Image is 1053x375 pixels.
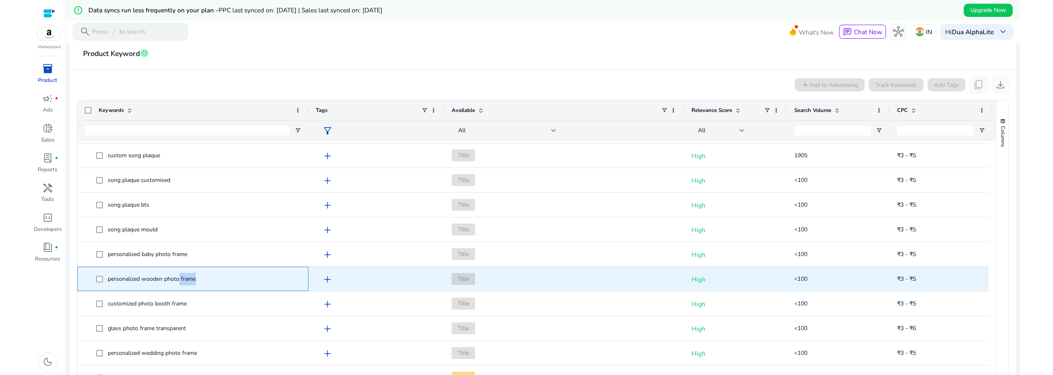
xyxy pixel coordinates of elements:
span: Columns [999,126,1007,147]
span: What's New [799,25,834,40]
span: donut_small [42,123,53,134]
a: inventory_2Product [33,62,62,91]
input: Search Volume Filter Input [794,126,871,135]
span: Title [452,199,475,211]
span: add [322,225,333,235]
span: add [322,299,333,310]
span: keyboard_arrow_down [997,26,1008,37]
span: Title [452,149,475,161]
p: High [691,197,779,214]
button: download [992,76,1010,94]
span: Title [452,248,475,260]
span: add [322,175,333,186]
span: add [322,200,333,211]
span: custom song plaque [108,151,160,159]
span: personalized baby photo frame [108,250,187,258]
span: Title [452,273,475,285]
p: Marketplace [38,44,61,50]
span: add [322,274,333,285]
p: High [691,147,779,164]
span: chat [843,28,852,37]
span: fiber_manual_record [55,246,58,249]
p: Hi [945,29,994,35]
span: filter_alt [322,126,333,136]
a: handymanTools [33,181,62,210]
p: Sales [41,136,54,144]
a: book_4fiber_manual_recordResources [33,240,62,270]
a: lab_profilefiber_manual_recordReports [33,151,62,181]
span: song plaque customised [108,176,170,184]
button: Open Filter Menu [295,127,301,134]
input: CPC Filter Input [897,126,974,135]
span: Title [452,347,475,359]
span: Chat Now [854,28,882,36]
h5: Data syncs run less frequently on your plan - [88,7,383,14]
span: CPC [897,107,908,114]
p: IN [926,25,932,39]
button: Open Filter Menu [979,127,985,134]
button: chatChat Now [839,25,886,39]
mat-icon: error_outline [73,5,83,15]
span: song plaque mould [108,226,158,233]
p: Reports [38,166,57,174]
span: fiber_manual_record [55,97,58,100]
span: download [995,79,1006,90]
span: <100 [794,176,807,184]
span: Keywords [99,107,124,114]
span: Relevance Score [691,107,732,114]
img: in.svg [915,27,924,36]
a: campaignfiber_manual_recordAds [33,91,62,121]
span: ₹3 - ₹5 [897,201,916,209]
span: <100 [794,275,807,283]
span: inventory_2 [42,63,53,74]
span: Tags [316,107,327,114]
p: Press to search [92,27,145,37]
span: add [322,348,333,359]
span: / [109,27,117,37]
span: Upgrade Now [970,6,1006,14]
button: Open Filter Menu [876,127,882,134]
span: add [322,249,333,260]
span: ₹3 - ₹6 [897,324,916,332]
p: High [691,320,779,337]
p: Ads [43,106,53,114]
span: handyman [42,183,53,193]
img: amazon.svg [37,27,62,41]
p: High [691,296,779,312]
p: Product [38,77,57,85]
span: dark_mode [42,356,53,367]
span: code_blocks [42,212,53,223]
span: fiber_manual_record [55,156,58,160]
span: add [322,151,333,161]
p: High [691,345,779,362]
p: Developers [34,226,62,234]
span: ₹3 - ₹5 [897,176,916,184]
p: Tools [41,196,54,204]
span: ₹3 - ₹5 [897,300,916,307]
span: <100 [794,349,807,357]
span: song plaque bts [108,201,149,209]
span: PPC last synced on: [DATE] | Sales last synced on: [DATE] [218,6,383,14]
p: Resources [35,255,60,263]
span: Available [452,107,475,114]
span: All [458,126,466,134]
span: Search Volume [794,107,831,114]
span: Title [452,224,475,235]
span: book_4 [42,242,53,253]
span: search [80,26,90,37]
span: add [322,324,333,334]
span: personalized wedding photo frame [108,349,197,357]
b: Dua AlphaLite [952,28,994,36]
span: ₹3 - ₹5 [897,250,916,258]
span: <100 [794,250,807,258]
a: donut_smallSales [33,121,62,151]
span: Title [452,174,475,186]
span: ₹3 - ₹5 [897,349,916,357]
span: ₹3 - ₹5 [897,226,916,233]
span: <100 [794,226,807,233]
p: High [691,221,779,238]
span: info [140,49,149,58]
span: Title [452,298,475,310]
span: glass photo frame transparent [108,324,186,332]
input: Keywords Filter Input [85,126,290,135]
